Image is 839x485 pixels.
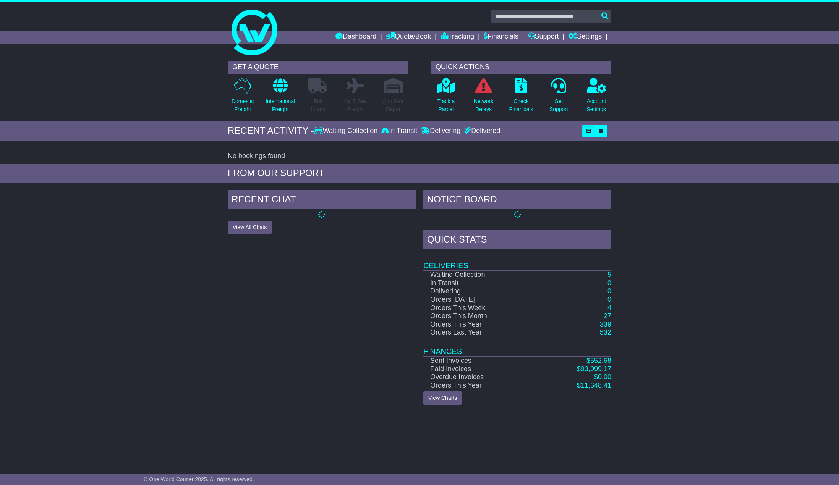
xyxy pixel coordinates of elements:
[581,365,611,373] span: 93,999.17
[423,365,537,373] td: Paid Invoices
[568,31,602,44] a: Settings
[577,365,611,373] a: $93,999.17
[423,296,537,304] td: Orders [DATE]
[266,97,295,113] p: International Freight
[590,357,611,364] span: 552.68
[509,78,534,118] a: CheckFinancials
[231,78,254,118] a: DomesticFreight
[423,328,537,337] td: Orders Last Year
[474,97,493,113] p: Network Delays
[423,356,537,365] td: Sent Invoices
[607,296,611,303] a: 0
[419,127,462,135] div: Delivering
[265,78,295,118] a: InternationalFreight
[423,337,611,356] td: Finances
[587,97,606,113] p: Account Settings
[228,190,416,211] div: RECENT CHAT
[228,152,611,160] div: No bookings found
[607,287,611,295] a: 0
[509,97,533,113] p: Check Financials
[423,279,537,288] td: In Transit
[232,97,254,113] p: Domestic Freight
[437,78,455,118] a: Track aParcel
[383,97,403,113] p: Air / Sea Depot
[423,190,611,211] div: NOTICE BOARD
[441,31,474,44] a: Tracking
[607,304,611,312] a: 4
[314,127,379,135] div: Waiting Collection
[462,127,500,135] div: Delivered
[594,373,611,381] a: $0.00
[586,78,607,118] a: AccountSettings
[423,320,537,329] td: Orders This Year
[423,373,537,382] td: Overdue Invoices
[600,320,611,328] a: 339
[423,287,537,296] td: Delivering
[423,230,611,251] div: Quick Stats
[604,312,611,320] a: 27
[528,31,559,44] a: Support
[598,373,611,381] span: 0.00
[228,221,272,234] button: View All Chats
[344,97,367,113] p: Air & Sea Freight
[228,168,611,179] div: FROM OUR SUPPORT
[484,31,518,44] a: Financials
[423,270,537,279] td: Waiting Collection
[423,312,537,320] td: Orders This Month
[228,125,314,136] div: RECENT ACTIVITY -
[379,127,419,135] div: In Transit
[473,78,494,118] a: NetworkDelays
[386,31,431,44] a: Quote/Book
[335,31,376,44] a: Dashboard
[607,279,611,287] a: 0
[586,357,611,364] a: $552.68
[228,61,408,74] div: GET A QUOTE
[549,78,569,118] a: GetSupport
[423,382,537,390] td: Orders This Year
[607,271,611,278] a: 5
[581,382,611,389] span: 11,648.41
[308,97,327,113] p: Full Loads
[423,304,537,312] td: Orders This Week
[600,328,611,336] a: 532
[423,251,611,270] td: Deliveries
[423,391,462,405] a: View Charts
[549,97,568,113] p: Get Support
[144,476,254,482] span: © One World Courier 2025. All rights reserved.
[431,61,611,74] div: QUICK ACTIONS
[437,97,455,113] p: Track a Parcel
[577,382,611,389] a: $11,648.41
